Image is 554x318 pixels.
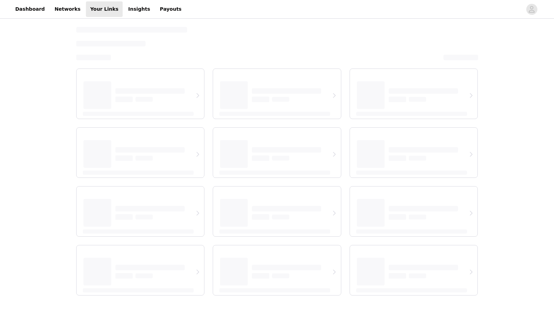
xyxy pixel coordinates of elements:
a: Dashboard [11,1,49,17]
a: Networks [50,1,85,17]
a: Insights [124,1,154,17]
a: Payouts [156,1,186,17]
div: avatar [528,4,535,15]
a: Your Links [86,1,123,17]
